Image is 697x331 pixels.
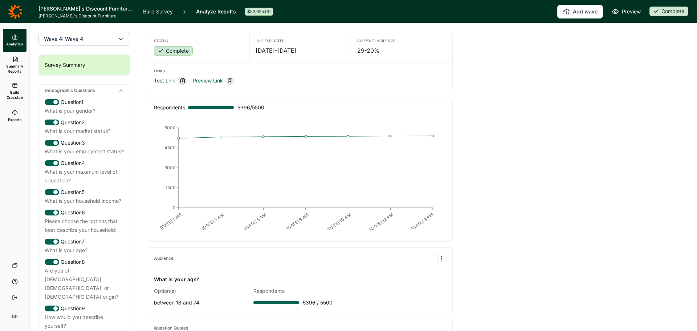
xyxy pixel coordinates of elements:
[237,103,264,112] span: 5396 / 5500
[164,165,176,170] tspan: 3000
[45,304,124,313] div: Question 9
[3,52,27,78] a: Summary Reports
[178,76,187,85] div: Copy link
[410,212,435,231] text: [DATE] 3 PM
[38,4,134,13] h1: [PERSON_NAME]'s Discount Furniture Ad & Brand Tracking
[166,185,176,190] tspan: 1500
[193,76,223,85] a: Preview Link
[45,217,124,234] div: Please choose the options that best describe your household:
[154,76,175,85] a: Test Link
[437,254,447,263] button: Audience Options
[6,41,23,47] span: Analytics
[164,145,176,150] tspan: 4500
[45,313,124,330] div: How would you describe yourself?
[39,85,130,96] div: Demographic Questions
[45,159,124,167] div: Question 4
[3,104,27,128] a: Exports
[8,117,22,122] span: Exports
[6,90,24,100] span: Build Crosstab
[45,237,124,246] div: Question 7
[45,266,124,301] div: Are you of [DEMOGRAPHIC_DATA], [DEMOGRAPHIC_DATA], or [DEMOGRAPHIC_DATA] origin?
[45,127,124,136] div: What is your marital status?
[368,212,394,232] text: [DATE] 12 PM
[243,212,267,231] text: [DATE] 5 AM
[45,106,124,115] div: What is your gender?
[649,7,688,17] button: Complete
[45,258,124,266] div: Question 8
[45,138,124,147] div: Question 3
[201,212,225,231] text: [DATE] 3 AM
[45,197,124,205] div: What is your household income?
[357,38,447,43] div: Current Incidence
[3,29,27,52] a: Analytics
[612,7,641,16] a: Preview
[256,46,345,55] div: [DATE] - [DATE]
[154,103,185,112] div: Respondents
[45,118,124,127] div: Question 2
[39,55,130,75] div: Survey Summary
[3,78,27,104] a: Build Crosstab
[45,167,124,185] div: What is your maximum level of education?
[154,299,199,306] span: between 18 and 74
[154,46,193,56] button: Complete
[357,46,447,55] div: 29-20%
[154,38,244,43] div: Status
[285,212,310,231] text: [DATE] 8 AM
[557,5,603,19] button: Add wave
[253,287,347,295] div: Respondents
[154,255,174,261] div: Audience
[256,38,345,43] div: In-Field Dates
[159,212,183,231] text: [DATE] 1 AM
[164,125,176,130] tspan: 6000
[173,205,176,210] tspan: 0
[45,208,124,217] div: Question 6
[45,188,124,197] div: Question 5
[245,8,273,16] div: $53,625.00
[649,7,688,16] div: Complete
[6,64,24,74] span: Summary Reports
[38,13,134,19] span: [PERSON_NAME]'s Discount Furniture
[326,212,352,232] text: [DATE] 10 AM
[154,68,447,73] div: Links
[9,311,21,322] div: BR
[303,298,333,307] span: 5396 / 5500
[45,147,124,156] div: What is your employment status?
[622,7,641,16] span: Preview
[226,76,235,85] div: Copy link
[154,275,199,284] div: What is your age?
[45,246,124,255] div: What is your age?
[38,32,130,46] button: Wave 4: Wave 4
[45,98,124,106] div: Question 1
[44,35,83,43] span: Wave 4: Wave 4
[154,325,188,331] div: Question Quotas
[154,287,248,295] div: Option(s)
